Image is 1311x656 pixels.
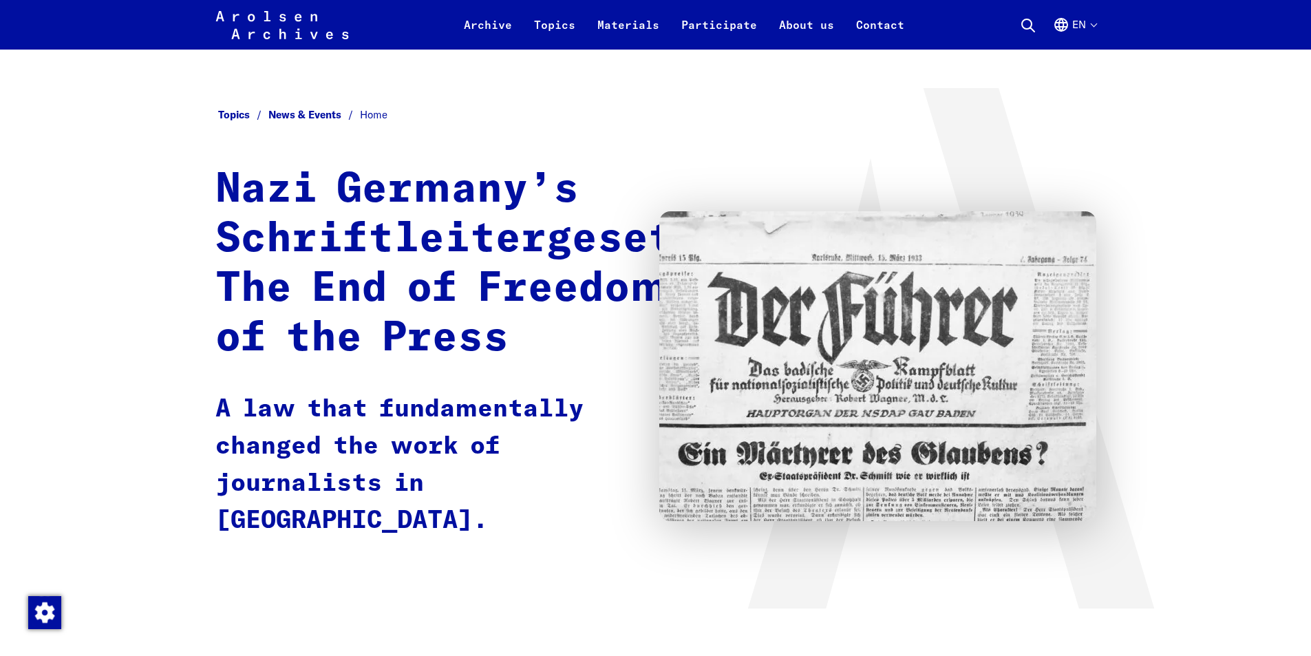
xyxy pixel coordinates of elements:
[28,595,61,628] div: Change consent
[268,108,360,121] a: News & Events
[523,17,586,50] a: Topics
[586,17,670,50] a: Materials
[360,108,387,121] span: Home
[215,105,1096,126] nav: Breadcrumb
[215,391,632,540] p: A law that fundamentally changed the work of journalists in [GEOGRAPHIC_DATA].
[453,8,915,41] nav: Primary
[845,17,915,50] a: Contact
[1053,17,1096,50] button: English, language selection
[453,17,523,50] a: Archive
[670,17,768,50] a: Participate
[218,108,268,121] a: Topics
[768,17,845,50] a: About us
[215,165,725,363] h1: Nazi Germany’s Schriftleitergesetz: The End of Freedom of the Press
[28,596,61,629] img: Change consent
